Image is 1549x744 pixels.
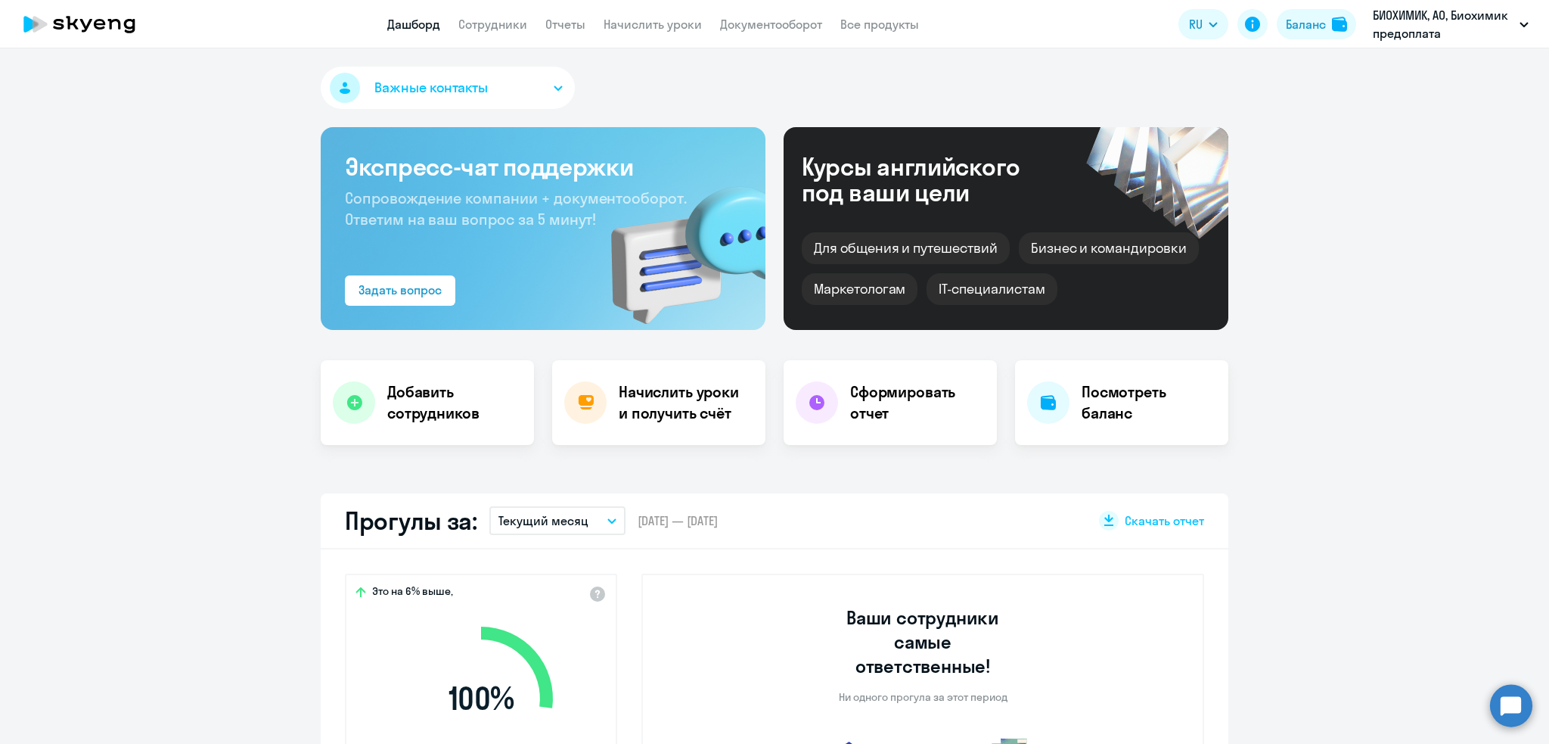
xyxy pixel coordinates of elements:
[374,78,488,98] span: Важные контакты
[720,17,822,32] a: Документооборот
[345,275,455,306] button: Задать вопрос
[839,690,1007,704] p: Ни одного прогула за этот период
[1189,15,1203,33] span: RU
[802,154,1060,205] div: Курсы английского под ваши цели
[840,17,919,32] a: Все продукты
[489,506,625,535] button: Текущий месяц
[321,67,575,109] button: Важные контакты
[604,17,702,32] a: Начислить уроки
[1332,17,1347,32] img: balance
[850,381,985,424] h4: Сформировать отчет
[1373,6,1513,42] p: БИОХИМИК, АО, Биохимик предоплата
[372,584,453,602] span: Это на 6% выше,
[638,512,718,529] span: [DATE] — [DATE]
[1019,232,1199,264] div: Бизнес и командировки
[387,381,522,424] h4: Добавить сотрудников
[458,17,527,32] a: Сотрудники
[1277,9,1356,39] button: Балансbalance
[545,17,585,32] a: Отчеты
[498,512,588,530] p: Текущий месяц
[1178,9,1228,39] button: RU
[826,605,1020,678] h3: Ваши сотрудники самые ответственные!
[927,273,1057,305] div: IT-специалистам
[394,680,568,717] span: 100 %
[1082,381,1216,424] h4: Посмотреть баланс
[359,281,442,299] div: Задать вопрос
[619,381,750,424] h4: Начислить уроки и получить счёт
[1365,6,1536,42] button: БИОХИМИК, АО, Биохимик предоплата
[802,273,917,305] div: Маркетологам
[589,160,765,330] img: bg-img
[387,17,440,32] a: Дашборд
[345,151,741,182] h3: Экспресс-чат поддержки
[345,506,477,536] h2: Прогулы за:
[1286,15,1326,33] div: Баланс
[802,232,1010,264] div: Для общения и путешествий
[345,188,687,229] span: Сопровождение компании + документооборот. Ответим на ваш вопрос за 5 минут!
[1125,512,1204,529] span: Скачать отчет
